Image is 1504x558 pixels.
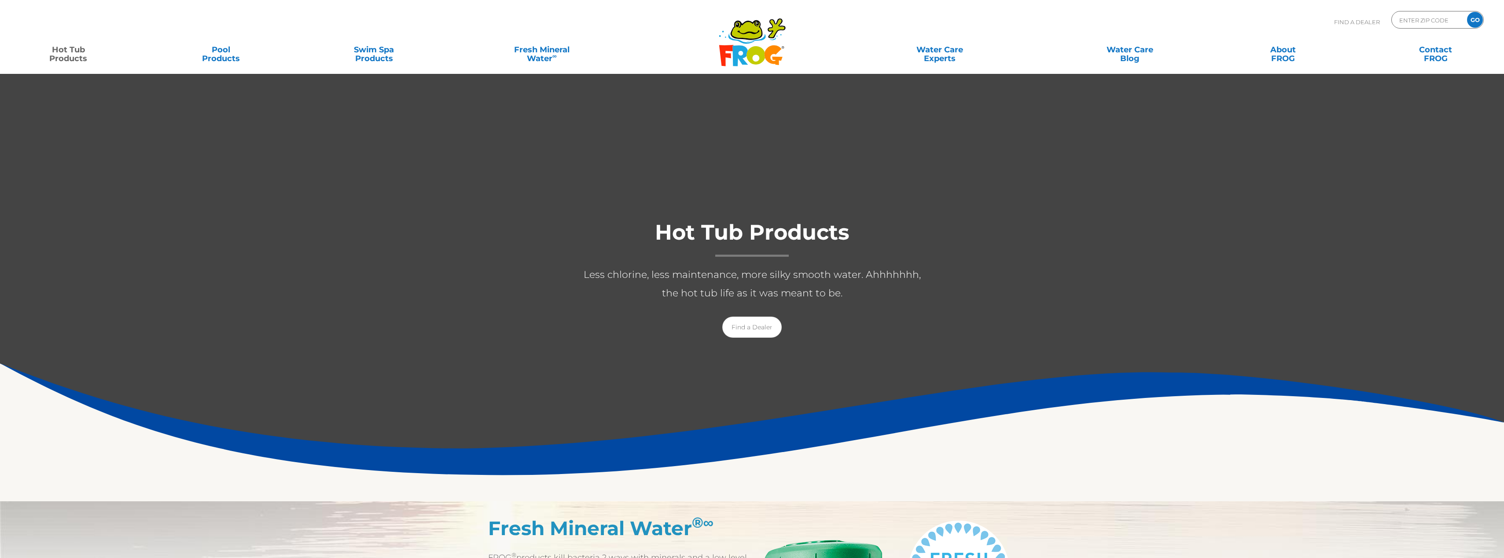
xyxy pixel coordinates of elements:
[162,41,280,58] a: PoolProducts
[576,266,928,303] p: Less chlorine, less maintenance, more silky smooth water. Ahhhhhhh, the hot tub life as it was me...
[315,41,434,58] a: Swim SpaProducts
[843,41,1037,58] a: Water CareExperts
[1070,41,1189,58] a: Water CareBlog
[703,514,714,531] em: ∞
[1376,41,1495,58] a: ContactFROG
[467,41,616,58] a: Fresh MineralWater∞
[552,52,557,59] sup: ∞
[722,317,782,338] a: Find a Dealer
[488,517,752,540] h2: Fresh Mineral Water
[1398,14,1458,26] input: Zip Code Form
[576,221,928,257] h1: Hot Tub Products
[9,41,128,58] a: Hot TubProducts
[1467,12,1483,28] input: GO
[692,514,714,531] sup: ®
[1334,11,1380,33] p: Find A Dealer
[1223,41,1342,58] a: AboutFROG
